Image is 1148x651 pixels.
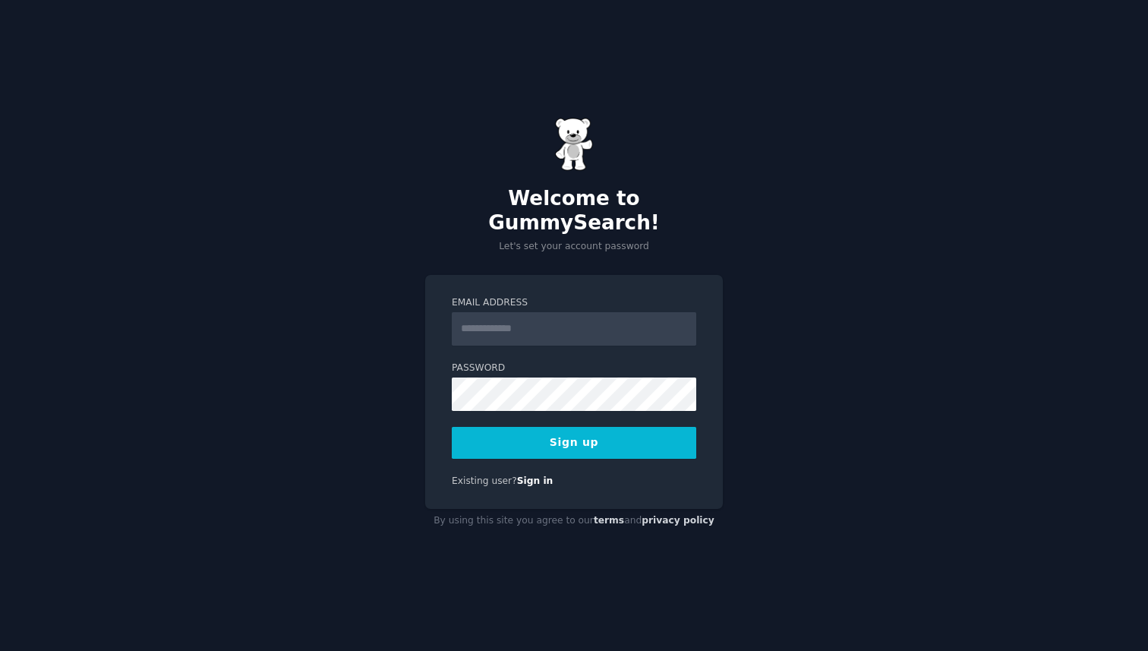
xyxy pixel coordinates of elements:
[452,476,517,486] span: Existing user?
[555,118,593,171] img: Gummy Bear
[425,187,723,235] h2: Welcome to GummySearch!
[452,427,696,459] button: Sign up
[425,240,723,254] p: Let's set your account password
[517,476,553,486] a: Sign in
[452,296,696,310] label: Email Address
[452,362,696,375] label: Password
[642,515,714,526] a: privacy policy
[594,515,624,526] a: terms
[425,509,723,533] div: By using this site you agree to our and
